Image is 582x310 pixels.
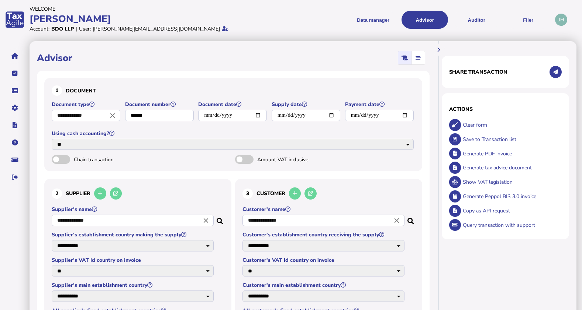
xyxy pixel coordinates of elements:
[411,51,425,64] mat-button-toggle: Stepper view
[52,206,215,213] label: Supplier's name
[289,187,301,200] button: Add a new customer to the database
[393,216,401,224] i: Close
[453,11,500,29] button: Auditor
[217,216,224,222] i: Search for a dummy seller
[51,25,74,32] div: BDO LLP
[7,48,23,64] button: Home
[30,6,289,13] div: Welcome
[93,25,220,32] div: [PERSON_NAME][EMAIL_ADDRESS][DOMAIN_NAME]
[94,187,106,200] button: Add a new supplier to the database
[110,187,122,200] button: Edit selected supplier in the database
[74,156,151,163] span: Chain transaction
[292,11,551,29] menu: navigate products
[449,106,562,113] h1: Actions
[461,204,562,218] div: Copy as API request
[242,189,253,199] div: 3
[52,101,121,126] app-field: Select a document type
[7,66,23,81] button: Tasks
[7,100,23,116] button: Manage settings
[449,219,461,231] button: Query transaction with support
[407,216,415,222] i: Search for a dummy customer
[461,175,562,189] div: Show VAT legislation
[461,118,562,132] div: Clear form
[52,282,215,289] label: Supplier's main establishment country
[7,117,23,133] button: Developer hub links
[449,133,461,145] button: Save transaction
[550,66,562,78] button: Share transaction
[52,101,121,108] label: Document type
[449,162,461,174] button: Generate tax advice document
[433,44,445,56] button: Hide
[242,282,406,289] label: Customer's main establishment country
[7,83,23,98] button: Data manager
[461,161,562,175] div: Generate tax advice document
[449,68,508,75] h1: Share transaction
[52,85,62,96] div: 1
[37,52,72,64] h1: Advisor
[52,257,215,264] label: Supplier's VAT Id country on invoice
[402,11,448,29] button: Shows a dropdown of VAT Advisor options
[198,101,268,108] label: Document date
[7,152,23,168] button: Raise a support ticket
[398,51,411,64] mat-button-toggle: Classic scrolling page view
[7,169,23,185] button: Sign out
[555,14,567,26] div: Profile settings
[345,101,415,108] label: Payment date
[461,189,562,204] div: Generate Peppol BIS 3.0 invoice
[242,186,415,201] h3: Customer
[52,231,215,238] label: Supplier's establishment country making the supply
[52,130,415,137] label: Using cash accounting?
[52,186,224,201] h3: Supplier
[52,85,415,96] h3: Document
[304,187,317,200] button: Edit selected customer in the database
[449,205,461,217] button: Copy data as API request body to clipboard
[449,148,461,160] button: Generate pdf
[461,132,562,147] div: Save to Transaction list
[76,25,77,32] div: |
[7,135,23,150] button: Help pages
[242,257,406,264] label: Customer's VAT Id country on invoice
[109,111,117,119] i: Close
[52,189,62,199] div: 2
[242,231,406,238] label: Customer's establishment country receiving the supply
[272,101,341,108] label: Supply date
[449,119,461,131] button: Clear form data from invoice panel
[350,11,396,29] button: Shows a dropdown of Data manager options
[257,156,335,163] span: Amount VAT inclusive
[505,11,551,29] button: Filer
[30,13,289,25] div: [PERSON_NAME]
[30,25,49,32] div: Account:
[125,101,195,108] label: Document number
[222,26,228,31] i: Email verified
[202,216,210,224] i: Close
[242,206,406,213] label: Customer's name
[449,176,461,188] button: Show VAT legislation
[461,147,562,161] div: Generate PDF invoice
[79,25,91,32] div: User:
[461,218,562,232] div: Query transaction with support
